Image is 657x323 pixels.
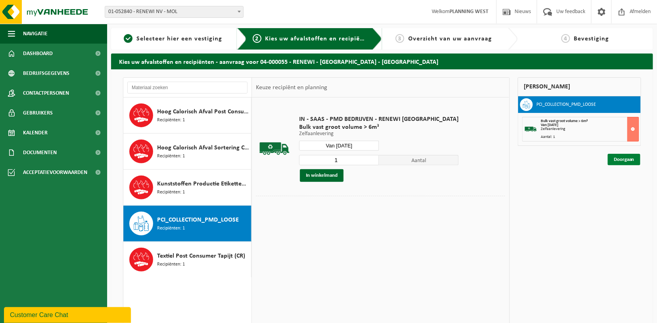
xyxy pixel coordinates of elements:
span: 2 [253,34,261,43]
h3: PCI_COLLECTION_PMD_LOOSE [537,98,596,111]
h2: Kies uw afvalstoffen en recipiënten - aanvraag voor 04-000055 - RENEWI - [GEOGRAPHIC_DATA] - [GEO... [111,54,653,69]
span: Selecteer hier een vestiging [136,36,222,42]
span: Kalender [23,123,48,143]
span: Navigatie [23,24,48,44]
span: Gebruikers [23,103,53,123]
span: Kunststoffen Productie Etiketten (CR) [157,179,249,189]
span: Recipiënten: 1 [157,189,185,196]
strong: Van [DATE] [541,123,559,127]
div: [PERSON_NAME] [518,77,642,96]
button: PCI_COLLECTION_PMD_LOOSE Recipiënten: 1 [123,206,252,242]
span: Kies uw afvalstoffen en recipiënten [265,36,375,42]
span: 4 [561,34,570,43]
button: Hoog Calorisch Afval Sortering C&I (CR) Recipiënten: 1 [123,134,252,170]
span: Aantal [379,155,459,165]
span: Acceptatievoorwaarden [23,162,87,182]
span: Hoog Calorisch Afval Sortering C&I (CR) [157,143,249,153]
span: Documenten [23,143,57,162]
strong: PLANNING WEST [450,9,488,15]
span: Bulk vast groot volume > 6m³ [541,119,588,123]
button: Hoog Calorisch Afval Post Consumer Matrassen (CR) Recipiënten: 1 [123,97,252,134]
a: Doorgaan [608,154,640,165]
span: Dashboard [23,44,53,63]
span: Contactpersonen [23,83,69,103]
div: Keuze recipiënt en planning [252,78,331,97]
div: Zelfaanlevering [541,127,639,131]
span: Hoog Calorisch Afval Post Consumer Matrassen (CR) [157,107,249,117]
span: Recipiënten: 1 [157,225,185,232]
button: Kunststoffen Productie Etiketten (CR) Recipiënten: 1 [123,170,252,206]
span: 1 [124,34,133,43]
span: IN - SAAS - PMD BEDRIJVEN - RENEWI [GEOGRAPHIC_DATA] [299,115,459,123]
input: Selecteer datum [299,141,379,151]
span: 01-052840 - RENEWI NV - MOL [105,6,243,17]
iframe: chat widget [4,306,133,323]
span: PCI_COLLECTION_PMD_LOOSE [157,215,239,225]
span: Bedrijfsgegevens [23,63,69,83]
span: 3 [396,34,404,43]
button: Textiel Post Consumer Tapijt (CR) Recipiënten: 1 [123,242,252,277]
span: 01-052840 - RENEWI NV - MOL [105,6,244,18]
input: Materiaal zoeken [127,82,248,94]
span: Recipiënten: 1 [157,261,185,268]
a: 1Selecteer hier een vestiging [115,34,231,44]
span: Textiel Post Consumer Tapijt (CR) [157,251,245,261]
button: In winkelmand [300,169,344,182]
span: Bevestiging [574,36,609,42]
p: Zelfaanlevering [299,131,459,137]
span: Overzicht van uw aanvraag [408,36,492,42]
div: Aantal: 1 [541,135,639,139]
span: Recipiënten: 1 [157,153,185,160]
span: Bulk vast groot volume > 6m³ [299,123,459,131]
span: Recipiënten: 1 [157,117,185,124]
